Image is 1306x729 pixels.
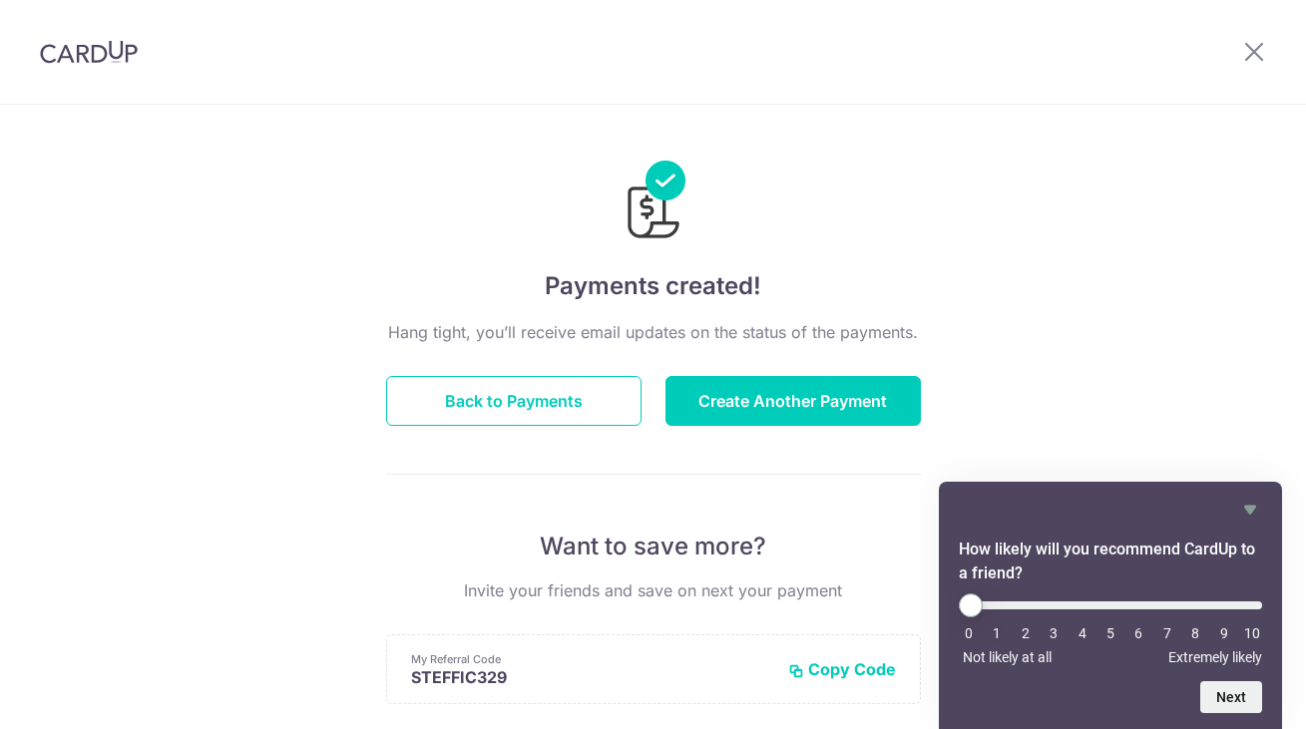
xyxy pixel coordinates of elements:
div: How likely will you recommend CardUp to a friend? Select an option from 0 to 10, with 0 being Not... [959,593,1262,665]
div: How likely will you recommend CardUp to a friend? Select an option from 0 to 10, with 0 being Not... [959,498,1262,713]
li: 2 [1016,625,1036,641]
span: Extremely likely [1168,649,1262,665]
p: STEFFIC329 [411,667,772,687]
p: Want to save more? [386,531,921,562]
p: Hang tight, you’ll receive email updates on the status of the payments. [386,320,921,344]
h4: Payments created! [386,268,921,304]
h2: How likely will you recommend CardUp to a friend? Select an option from 0 to 10, with 0 being Not... [959,538,1262,585]
li: 9 [1214,625,1234,641]
li: 5 [1100,625,1120,641]
li: 4 [1073,625,1092,641]
li: 3 [1044,625,1064,641]
p: My Referral Code [411,651,772,667]
li: 0 [959,625,979,641]
p: Invite your friends and save on next your payment [386,578,921,602]
button: Next question [1200,681,1262,713]
button: Copy Code [788,659,896,679]
button: Create Another Payment [665,376,921,426]
li: 6 [1128,625,1148,641]
li: 1 [987,625,1007,641]
img: Payments [622,161,685,244]
li: 8 [1185,625,1205,641]
li: 10 [1242,625,1262,641]
button: Hide survey [1238,498,1262,522]
button: Back to Payments [386,376,642,426]
img: CardUp [40,40,138,64]
li: 7 [1157,625,1177,641]
span: Not likely at all [963,649,1052,665]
